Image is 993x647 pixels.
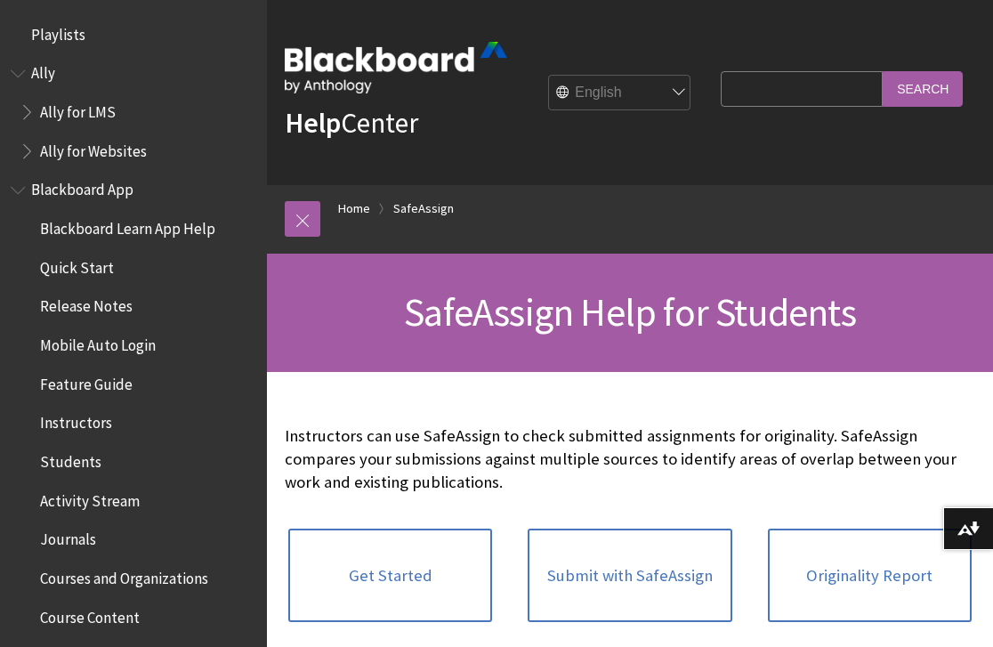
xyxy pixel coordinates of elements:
[404,287,856,336] span: SafeAssign Help for Students
[285,42,507,93] img: Blackboard by Anthology
[40,525,96,549] span: Journals
[40,408,112,433] span: Instructors
[285,105,341,141] strong: Help
[40,369,133,393] span: Feature Guide
[40,486,140,510] span: Activity Stream
[40,330,156,354] span: Mobile Auto Login
[40,603,140,627] span: Course Content
[11,20,256,50] nav: Book outline for Playlists
[40,97,116,121] span: Ally for LMS
[40,563,208,587] span: Courses and Organizations
[768,529,972,623] a: Originality Report
[31,20,85,44] span: Playlists
[528,529,731,623] a: Submit with SafeAssign
[40,447,101,471] span: Students
[338,198,370,220] a: Home
[40,214,215,238] span: Blackboard Learn App Help
[288,529,492,623] a: Get Started
[31,59,55,83] span: Ally
[31,175,133,199] span: Blackboard App
[285,425,975,495] p: Instructors can use SafeAssign to check submitted assignments for originality. SafeAssign compare...
[40,253,114,277] span: Quick Start
[40,136,147,160] span: Ally for Websites
[40,292,133,316] span: Release Notes
[549,76,691,111] select: Site Language Selector
[285,105,418,141] a: HelpCenter
[11,59,256,166] nav: Book outline for Anthology Ally Help
[883,71,963,106] input: Search
[393,198,454,220] a: SafeAssign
